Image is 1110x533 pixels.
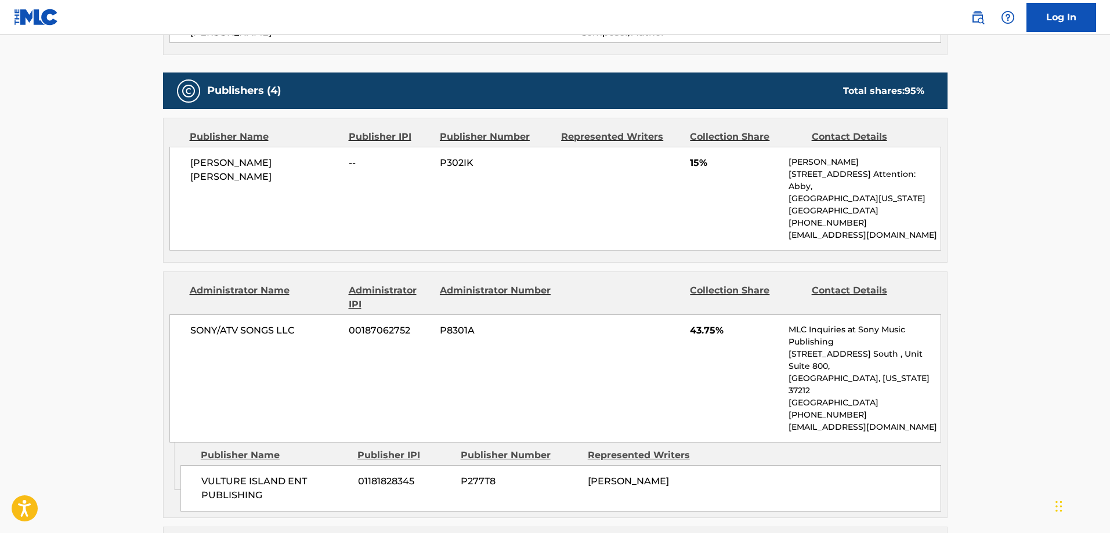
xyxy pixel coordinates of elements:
[440,324,552,338] span: P8301A
[971,10,985,24] img: search
[190,130,340,144] div: Publisher Name
[789,372,940,397] p: [GEOGRAPHIC_DATA], [US_STATE] 37212
[789,229,940,241] p: [EMAIL_ADDRESS][DOMAIN_NAME]
[690,156,780,170] span: 15%
[349,284,431,311] div: Administrator IPI
[561,130,681,144] div: Represented Writers
[201,448,349,462] div: Publisher Name
[201,474,349,502] span: VULTURE ISLAND ENT PUBLISHING
[588,448,706,462] div: Represented Writers
[588,476,669,487] span: [PERSON_NAME]
[14,9,59,26] img: MLC Logo
[349,156,431,170] span: --
[440,284,552,311] div: Administrator Number
[1055,489,1062,524] div: Trascina
[843,84,924,98] div: Total shares:
[789,156,940,168] p: [PERSON_NAME]
[789,217,940,229] p: [PHONE_NUMBER]
[789,324,940,348] p: MLC Inquiries at Sony Music Publishing
[461,474,579,488] span: P277T8
[812,130,924,144] div: Contact Details
[1026,3,1096,32] a: Log In
[461,448,579,462] div: Publisher Number
[349,324,431,338] span: 00187062752
[789,409,940,421] p: [PHONE_NUMBER]
[789,397,940,409] p: [GEOGRAPHIC_DATA]
[789,205,940,217] p: [GEOGRAPHIC_DATA]
[190,324,341,338] span: SONY/ATV SONGS LLC
[690,130,802,144] div: Collection Share
[966,6,989,29] a: Public Search
[1052,477,1110,533] div: Widget chat
[789,193,940,205] p: [GEOGRAPHIC_DATA][US_STATE]
[690,324,780,338] span: 43.75%
[690,284,802,311] div: Collection Share
[789,168,940,193] p: [STREET_ADDRESS] Attention: Abby,
[349,130,431,144] div: Publisher IPI
[190,284,340,311] div: Administrator Name
[207,84,281,97] h5: Publishers (4)
[357,448,452,462] div: Publisher IPI
[1001,10,1015,24] img: help
[1052,477,1110,533] iframe: Chat Widget
[182,84,196,98] img: Publishers
[812,284,924,311] div: Contact Details
[190,156,341,184] span: [PERSON_NAME] [PERSON_NAME]
[440,156,552,170] span: P302IK
[996,6,1019,29] div: Help
[905,85,924,96] span: 95 %
[789,421,940,433] p: [EMAIL_ADDRESS][DOMAIN_NAME]
[440,130,552,144] div: Publisher Number
[789,348,940,372] p: [STREET_ADDRESS] South , Unit Suite 800,
[358,474,452,488] span: 01181828345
